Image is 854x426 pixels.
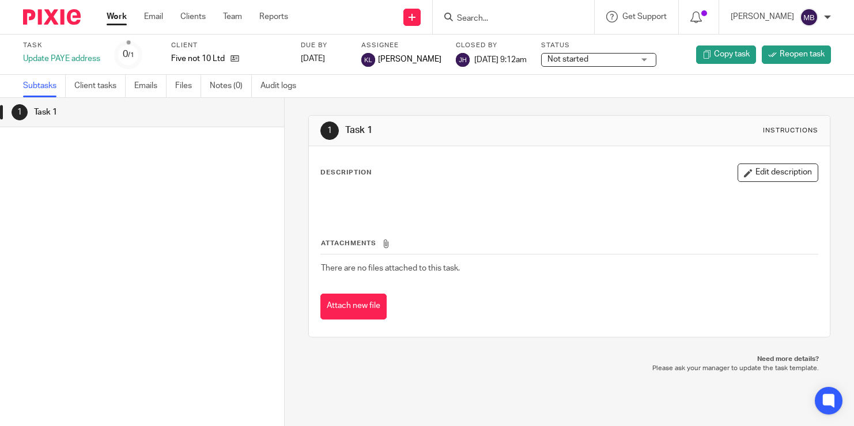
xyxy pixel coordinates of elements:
a: Files [175,75,201,97]
a: Clients [180,11,206,22]
label: Due by [301,41,347,50]
a: Reopen task [762,45,831,64]
button: Attach new file [320,294,387,319]
p: Please ask your manager to update the task template. [320,364,819,373]
span: There are no files attached to this task. [321,264,460,272]
h1: Task 1 [34,104,193,121]
label: Closed by [456,41,527,50]
div: 1 [320,121,339,140]
label: Status [541,41,656,50]
label: Client [171,41,286,50]
a: Subtasks [23,75,66,97]
p: Description [320,168,372,177]
div: [DATE] [301,53,347,64]
a: Client tasks [74,75,126,97]
p: [PERSON_NAME] [731,11,794,22]
span: Copy task [714,48,750,60]
a: Notes (0) [210,75,252,97]
img: svg%3E [361,53,375,67]
a: Work [107,11,127,22]
a: Reports [259,11,288,22]
img: svg%3E [800,8,818,26]
span: Attachments [321,240,376,246]
div: 1 [12,104,28,120]
span: [PERSON_NAME] [378,54,441,65]
input: Search [456,14,560,24]
h1: Task 1 [345,124,594,136]
a: Audit logs [260,75,305,97]
span: Not started [547,55,588,63]
div: 0 [123,48,134,61]
label: Task [23,41,100,50]
small: /1 [128,52,134,58]
img: svg%3E [456,53,470,67]
img: Pixie [23,9,81,25]
a: Team [223,11,242,22]
div: Instructions [763,126,818,135]
label: Assignee [361,41,441,50]
button: Edit description [738,163,818,182]
a: Copy task [696,45,756,64]
a: Emails [134,75,167,97]
p: Need more details? [320,355,819,364]
p: Five not 10 Ltd [171,53,225,64]
span: Get Support [622,13,667,21]
div: Update PAYE address [23,53,100,64]
span: [DATE] 9:12am [474,55,527,63]
span: Reopen task [780,48,825,60]
a: Email [144,11,163,22]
